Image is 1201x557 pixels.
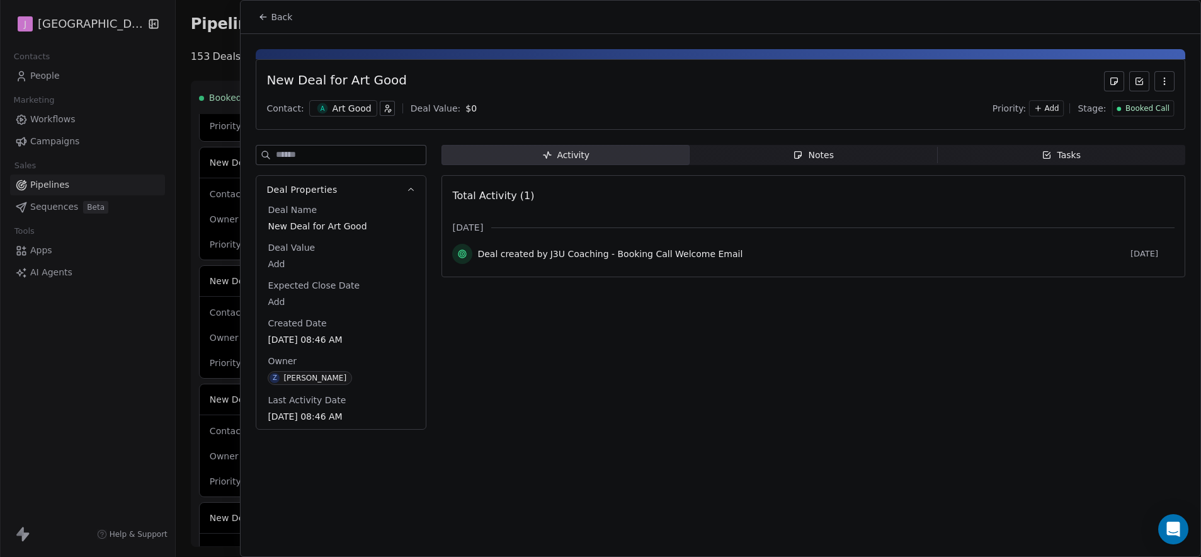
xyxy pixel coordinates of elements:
span: Booked Call [1125,103,1170,114]
span: Add [268,296,414,308]
span: Deal Name [265,204,319,216]
span: Deal Value [265,241,317,254]
span: [DATE] 08:46 AM [268,410,414,423]
span: Expected Close Date [265,279,362,292]
span: [DATE] 08:46 AM [268,333,414,346]
div: Contact: [266,102,304,115]
span: Created Date [265,317,329,330]
span: Total Activity (1) [452,190,534,202]
span: Last Activity Date [265,394,348,406]
span: New Deal for Art Good [268,220,414,233]
span: $ 0 [465,103,477,113]
span: [DATE] [1130,249,1175,259]
div: Deal Value: [411,102,460,115]
span: Deal created by [477,248,547,260]
div: New Deal for Art Good [266,71,406,91]
button: Back [251,6,300,28]
div: Art Good [333,102,372,115]
div: Deal Properties [256,204,426,429]
span: Deal Properties [266,183,337,196]
span: [DATE] [452,221,483,234]
span: Add [1045,103,1059,114]
span: Owner [265,355,299,367]
div: Tasks [1042,149,1081,162]
span: Stage: [1078,102,1106,115]
span: A [317,103,327,114]
div: Open Intercom Messenger [1158,514,1188,544]
span: J3U Coaching - Booking Call Welcome Email [550,248,743,260]
div: Notes [793,149,833,162]
span: Back [271,11,292,23]
span: Priority: [993,102,1027,115]
span: Add [268,258,414,270]
div: [PERSON_NAME] [283,374,346,382]
div: Z [273,373,277,383]
button: Deal Properties [256,176,426,204]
